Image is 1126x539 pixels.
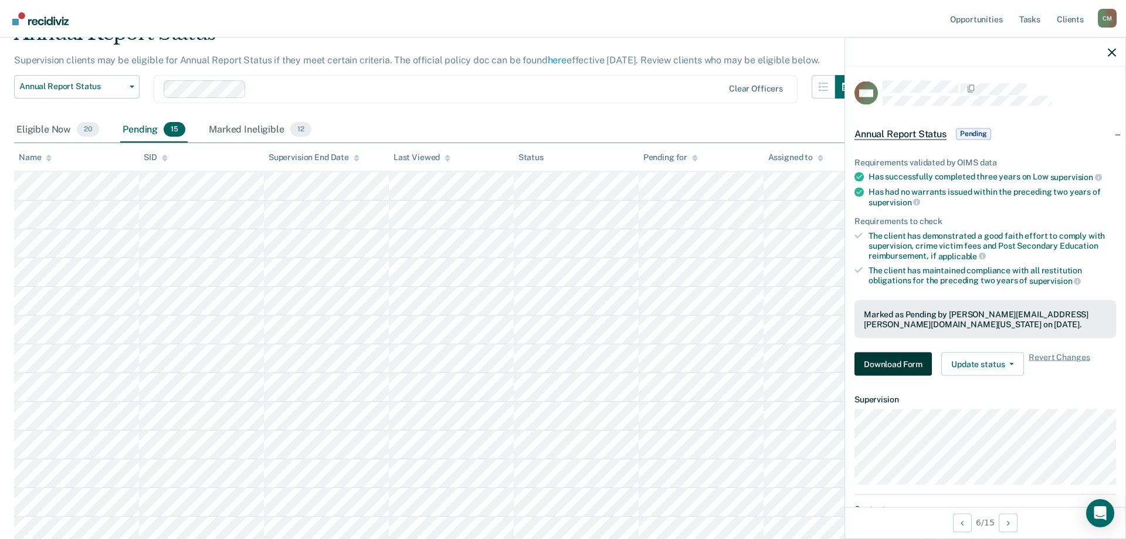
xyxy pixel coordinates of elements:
[854,352,932,376] button: Download Form
[869,172,1116,182] div: Has successfully completed three years on Low
[1029,352,1090,376] span: Revert Changes
[1050,172,1102,182] span: supervision
[394,152,450,162] div: Last Viewed
[643,152,698,162] div: Pending for
[518,152,544,162] div: Status
[854,395,1116,405] dt: Supervision
[1098,9,1117,28] button: Profile dropdown button
[869,187,1116,206] div: Has had no warrants issued within the preceding two years of
[1098,9,1117,28] div: C M
[869,231,1116,261] div: The client has demonstrated a good faith effort to comply with supervision, crime victim fees and...
[854,504,1116,514] dt: Contact
[19,152,52,162] div: Name
[1029,276,1081,285] span: supervision
[19,82,125,91] span: Annual Report Status
[956,128,991,140] span: Pending
[164,122,185,137] span: 15
[854,157,1116,167] div: Requirements validated by OIMS data
[290,122,311,137] span: 12
[12,12,69,25] img: Recidiviz
[869,266,1116,286] div: The client has maintained compliance with all restitution obligations for the preceding two years of
[14,55,819,66] p: Supervision clients may be eligible for Annual Report Status if they meet certain criteria. The o...
[14,21,859,55] div: Annual Report Status
[845,115,1125,152] div: Annual Report StatusPending
[269,152,359,162] div: Supervision End Date
[548,55,567,66] a: here
[854,128,947,140] span: Annual Report Status
[854,216,1116,226] div: Requirements to check
[869,197,920,206] span: supervision
[77,122,99,137] span: 20
[768,152,823,162] div: Assigned to
[864,309,1107,329] div: Marked as Pending by [PERSON_NAME][EMAIL_ADDRESS][PERSON_NAME][DOMAIN_NAME][US_STATE] on [DATE].
[14,117,101,143] div: Eligible Now
[953,513,972,532] button: Previous Opportunity
[941,352,1024,376] button: Update status
[729,84,783,94] div: Clear officers
[999,513,1018,532] button: Next Opportunity
[854,352,937,376] a: Navigate to form link
[206,117,313,143] div: Marked Ineligible
[120,117,188,143] div: Pending
[1086,499,1114,527] div: Open Intercom Messenger
[845,507,1125,538] div: 6 / 15
[144,152,168,162] div: SID
[938,251,986,260] span: applicable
